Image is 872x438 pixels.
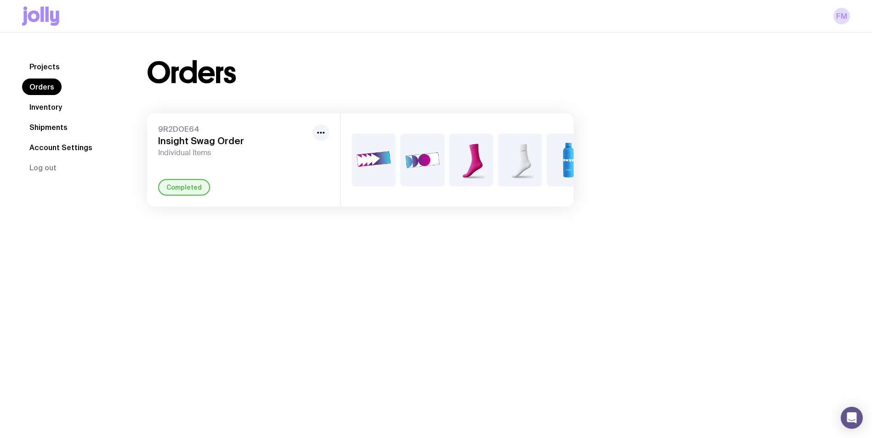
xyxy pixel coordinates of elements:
button: Log out [22,159,64,176]
h1: Orders [147,58,236,88]
a: FM [833,8,850,24]
a: Orders [22,79,62,95]
a: Projects [22,58,67,75]
span: 9R2DOE64 [158,124,309,134]
div: Completed [158,179,210,196]
a: Account Settings [22,139,100,156]
h3: Insight Swag Order [158,135,309,146]
span: Individual Items [158,148,309,157]
a: Shipments [22,119,75,135]
a: Inventory [22,99,69,115]
div: Open Intercom Messenger [841,407,863,429]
